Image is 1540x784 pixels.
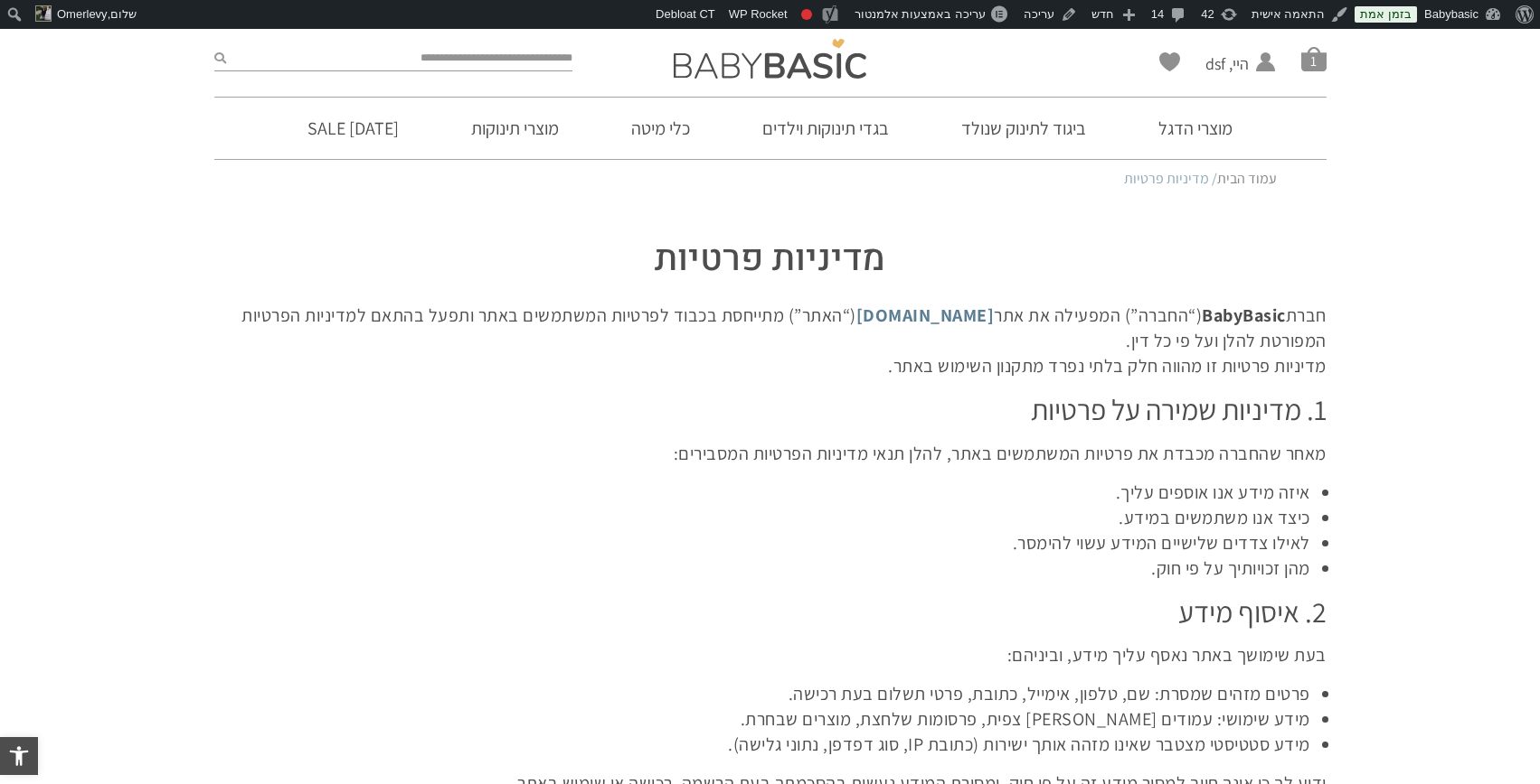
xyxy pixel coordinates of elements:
p: לאילו צדדים שלישיים המידע עשוי להימסר. [214,530,1310,555]
a: Wishlist [1159,52,1180,71]
p: מהן זכויותיך על פי חוק. [214,555,1310,581]
strong: BabyBasic [1202,303,1286,327]
span: החשבון שלי [1205,75,1249,98]
p: פרטים מזהים שמסרת: שם, טלפון, אימייל, כתובת, פרטי תשלום בעת רכישה. [214,681,1310,706]
span: סל קניות [1301,46,1327,71]
p: מידע סטטיסטי מצטבר שאינו מזהה אותך ישירות (כתובת IP, סוג דפדפן, נתוני גלישה). [214,732,1310,757]
a: [DOMAIN_NAME] [856,303,995,327]
a: בזמן אמת [1355,6,1417,23]
h2: 1. מדיניות שמירה על פרטיות [214,392,1327,426]
span: Wishlist [1159,52,1180,78]
span: Omerlevy [57,7,108,21]
p: מאחר שהחברה מכבדת את פרטיות המשתמשים באתר, להלן תנאי מדיניות הפרטיות המסבירים: [214,441,1327,466]
a: מוצרי תינוקות [444,98,586,159]
p: מידע שימושי: עמודים [PERSON_NAME] צפית, פרסומות שלחצת, מוצרים שבחרת. [214,706,1310,732]
div: Focus keyphrase not set [801,9,812,20]
p: בעת שימושך באתר נאסף עליך מידע, וביניהם: [214,642,1327,667]
img: Baby Basic בגדי תינוקות וילדים אונליין [674,39,866,79]
h2: 2. איסוף מידע [214,594,1327,629]
nav: Breadcrumb [264,169,1277,189]
a: בגדי תינוקות וילדים [735,98,916,159]
a: כלי מיטה [604,98,717,159]
h1: מדיניות פרטיות [214,234,1327,285]
p: איזה מידע אנו אוספים עליך. [214,480,1310,505]
a: סל קניות1 [1301,46,1327,71]
a: ביגוד לתינוק שנולד [934,98,1113,159]
a: עמוד הבית [1217,169,1277,188]
p: חברת (“החברה”) המפעילה את אתר (“האתר”) מתייחסת בכבוד לפרטיות המשתמשים באתר ותפעל בהתאם למדיניות ה... [214,303,1327,378]
span: עריכה באמצעות אלמנטור [855,7,986,21]
p: כיצד אנו משתמשים במידע. [214,505,1310,530]
a: מוצרי הדגל [1131,98,1260,159]
a: [DATE] SALE [280,98,426,159]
